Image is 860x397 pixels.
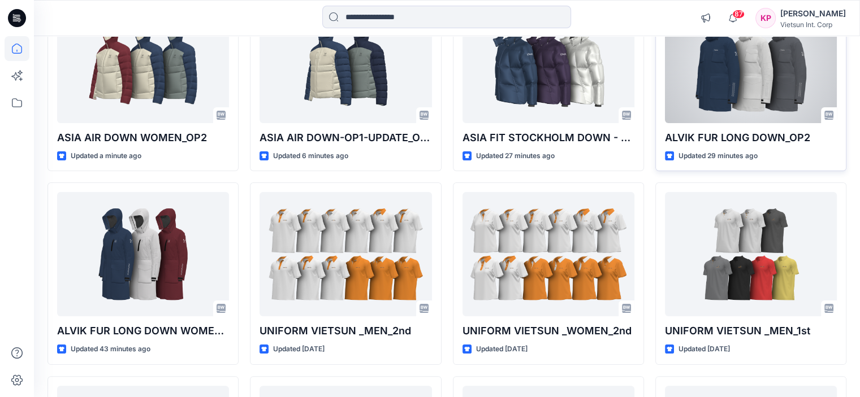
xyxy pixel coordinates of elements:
[260,323,431,339] p: UNIFORM VIETSUN _MEN_2nd
[260,192,431,316] a: UNIFORM VIETSUN _MEN_2nd
[755,8,776,28] div: KP
[273,150,348,162] p: Updated 6 minutes ago
[463,130,634,146] p: ASIA FIT STOCKHOLM DOWN - 2​_OP2
[71,343,150,355] p: Updated 43 minutes ago
[665,323,837,339] p: UNIFORM VIETSUN _MEN_1st
[273,343,325,355] p: Updated [DATE]
[71,150,141,162] p: Updated a minute ago
[463,192,634,316] a: UNIFORM VIETSUN _WOMEN_2nd
[780,7,846,20] div: [PERSON_NAME]
[679,343,730,355] p: Updated [DATE]
[665,192,837,316] a: UNIFORM VIETSUN _MEN_1st
[463,323,634,339] p: UNIFORM VIETSUN _WOMEN_2nd
[57,323,229,339] p: ALVIK FUR LONG DOWN WOMEN-OP1
[665,130,837,146] p: ALVIK FUR LONG DOWN_OP2
[57,192,229,316] a: ALVIK FUR LONG DOWN WOMEN-OP1
[57,130,229,146] p: ASIA AIR DOWN WOMEN_OP2
[476,150,555,162] p: Updated 27 minutes ago
[732,10,745,19] span: 87
[679,150,758,162] p: Updated 29 minutes ago
[780,20,846,29] div: Vietsun Int. Corp
[476,343,528,355] p: Updated [DATE]
[260,130,431,146] p: ASIA AIR DOWN-OP1-UPDATE_OP2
